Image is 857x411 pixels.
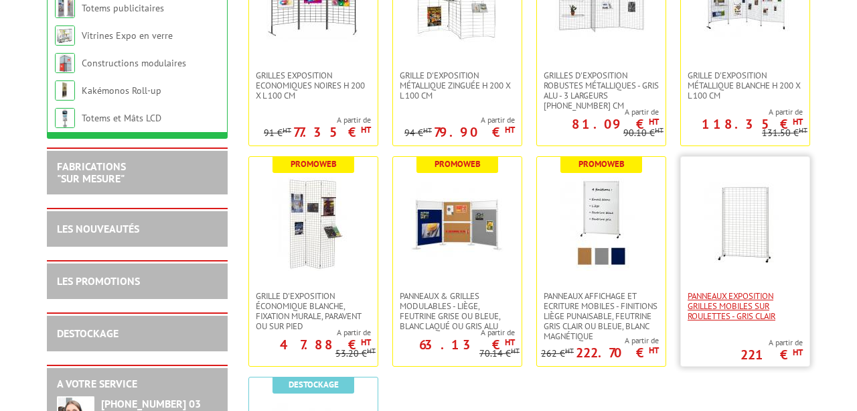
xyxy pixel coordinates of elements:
[256,70,371,101] span: Grilles Exposition Economiques Noires H 200 x L 100 cm
[649,345,659,356] sup: HT
[572,120,659,128] p: 81.09 €
[537,70,666,111] a: Grilles d'exposition robustes métalliques - gris alu - 3 largeurs [PHONE_NUMBER] cm
[82,112,161,124] a: Totems et Mâts LCD
[702,120,803,128] p: 118.35 €
[423,125,432,135] sup: HT
[293,128,371,136] p: 77.35 €
[393,327,515,338] span: A partir de
[82,57,186,69] a: Constructions modulaires
[419,341,515,349] p: 63.13 €
[681,107,803,117] span: A partir de
[82,2,164,14] a: Totems publicitaires
[541,335,659,346] span: A partir de
[793,347,803,358] sup: HT
[361,124,371,135] sup: HT
[57,378,218,390] h2: A votre service
[681,291,809,321] a: Panneaux Exposition Grilles mobiles sur roulettes - gris clair
[82,30,173,42] a: Vitrines Expo en verre
[537,291,666,341] a: Panneaux Affichage et Ecriture Mobiles - finitions liège punaisable, feutrine gris clair ou bleue...
[434,128,515,136] p: 79.90 €
[289,379,339,390] b: Destockage
[400,70,515,101] span: Grille d'exposition métallique Zinguée H 200 x L 100 cm
[249,70,378,101] a: Grilles Exposition Economiques Noires H 200 x L 100 cm
[576,349,659,357] p: 222.70 €
[537,107,659,117] span: A partir de
[361,337,371,348] sup: HT
[435,158,481,170] b: Promoweb
[249,291,378,331] a: Grille d'exposition économique blanche, fixation murale, paravent ou sur pied
[291,158,337,170] b: Promoweb
[57,274,140,288] a: LES PROMOTIONS
[554,177,648,271] img: Panneaux Affichage et Ecriture Mobiles - finitions liège punaisable, feutrine gris clair ou bleue...
[655,125,664,135] sup: HT
[404,115,515,125] span: A partir de
[623,128,664,138] p: 90.10 €
[55,80,75,101] img: Kakémonos Roll-up
[264,115,371,125] span: A partir de
[57,327,119,340] a: DESTOCKAGE
[283,125,291,135] sup: HT
[393,291,522,331] a: Panneaux & Grilles modulables - liège, feutrine grise ou bleue, blanc laqué ou gris alu
[57,222,139,235] a: LES NOUVEAUTÉS
[741,351,803,359] p: 221 €
[505,124,515,135] sup: HT
[544,70,659,111] span: Grilles d'exposition robustes métalliques - gris alu - 3 largeurs [PHONE_NUMBER] cm
[249,327,371,338] span: A partir de
[256,291,371,331] span: Grille d'exposition économique blanche, fixation murale, paravent ou sur pied
[280,341,371,349] p: 47.88 €
[82,84,161,97] a: Kakémonos Roll-up
[55,25,75,46] img: Vitrines Expo en verre
[511,346,520,355] sup: HT
[479,349,520,359] p: 70.14 €
[688,70,803,101] span: Grille d'exposition métallique blanche H 200 x L 100 cm
[57,160,126,185] a: FABRICATIONS"Sur Mesure"
[505,337,515,348] sup: HT
[565,346,574,355] sup: HT
[393,70,522,101] a: Grille d'exposition métallique Zinguée H 200 x L 100 cm
[55,53,75,73] img: Constructions modulaires
[264,128,291,138] p: 91 €
[799,125,807,135] sup: HT
[404,128,432,138] p: 94 €
[400,291,515,331] span: Panneaux & Grilles modulables - liège, feutrine grise ou bleue, blanc laqué ou gris alu
[681,70,809,101] a: Grille d'exposition métallique blanche H 200 x L 100 cm
[101,397,201,410] strong: [PHONE_NUMBER] 03
[741,337,803,348] span: A partir de
[55,108,75,128] img: Totems et Mâts LCD
[762,128,807,138] p: 131.50 €
[698,177,792,271] img: Panneaux Exposition Grilles mobiles sur roulettes - gris clair
[649,116,659,127] sup: HT
[578,158,625,170] b: Promoweb
[410,177,504,271] img: Panneaux & Grilles modulables - liège, feutrine grise ou bleue, blanc laqué ou gris alu
[688,291,803,321] span: Panneaux Exposition Grilles mobiles sur roulettes - gris clair
[541,349,574,359] p: 262 €
[335,349,376,359] p: 53.20 €
[544,291,659,341] span: Panneaux Affichage et Ecriture Mobiles - finitions liège punaisable, feutrine gris clair ou bleue...
[266,177,360,271] img: Grille d'exposition économique blanche, fixation murale, paravent ou sur pied
[793,116,803,127] sup: HT
[367,346,376,355] sup: HT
